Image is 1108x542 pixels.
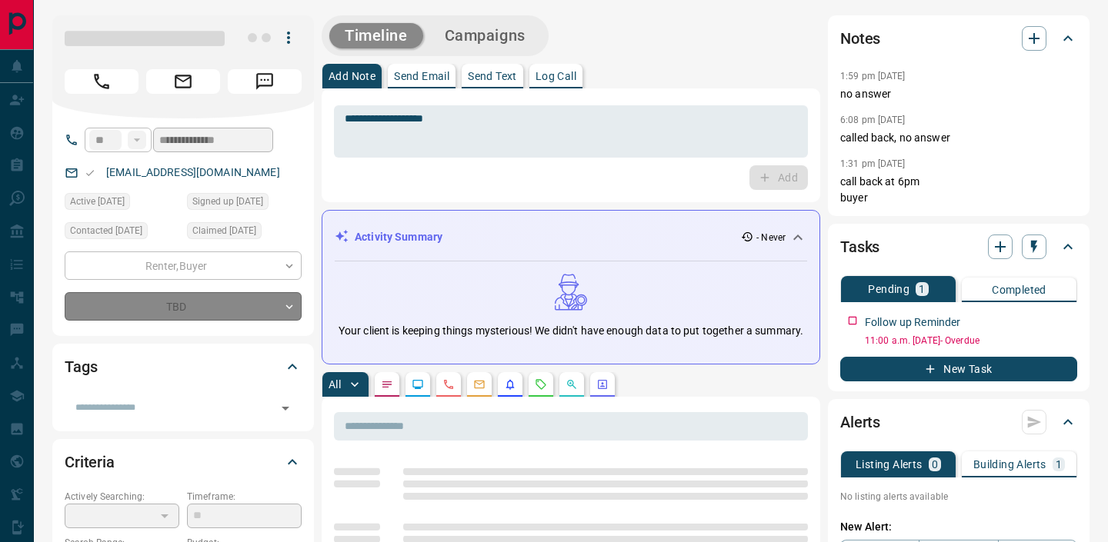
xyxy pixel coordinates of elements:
[919,284,925,294] p: 1
[535,378,547,391] svg: Requests
[973,459,1046,470] p: Building Alerts
[840,130,1077,146] p: called back, no answer
[504,378,516,391] svg: Listing Alerts
[840,158,906,169] p: 1:31 pm [DATE]
[106,166,280,178] a: [EMAIL_ADDRESS][DOMAIN_NAME]
[840,228,1077,265] div: Tasks
[228,69,302,94] span: Message
[146,69,220,94] span: Email
[856,459,923,470] p: Listing Alerts
[840,519,1077,535] p: New Alert:
[70,223,142,238] span: Contacted [DATE]
[329,71,375,81] p: Add Note
[596,378,609,391] svg: Agent Actions
[394,71,449,81] p: Send Email
[992,284,1046,295] p: Completed
[275,397,296,419] button: Open
[192,194,263,209] span: Signed up [DATE]
[442,378,455,391] svg: Calls
[868,284,909,294] p: Pending
[339,323,803,339] p: Your client is keeping things mysterious! We didn't have enough data to put together a summary.
[187,490,302,504] p: Timeframe:
[865,334,1077,347] p: 11:00 a.m. [DATE] - Overdue
[187,193,302,214] div: Sat Jan 20 2018
[85,168,95,178] svg: Email Valid
[335,223,807,251] div: Activity Summary- Never
[840,20,1077,57] div: Notes
[1056,459,1062,470] p: 1
[468,71,517,81] p: Send Text
[840,174,1077,206] p: call back at 6pm buyer
[187,222,302,244] div: Tue Jul 29 2025
[70,194,125,209] span: Active [DATE]
[756,231,786,244] p: - Never
[473,378,486,391] svg: Emails
[865,314,960,331] p: Follow up Reminder
[65,354,97,379] h2: Tags
[329,23,423,48] button: Timeline
[65,348,302,385] div: Tags
[566,378,578,391] svg: Opportunities
[381,378,393,391] svg: Notes
[840,404,1077,441] div: Alerts
[840,26,880,51] h2: Notes
[840,234,879,259] h2: Tasks
[192,223,256,238] span: Claimed [DATE]
[932,459,938,470] p: 0
[840,71,906,81] p: 1:59 pm [DATE]
[429,23,541,48] button: Campaigns
[65,222,179,244] div: Wed Nov 09 2022
[840,357,1077,381] button: New Task
[412,378,424,391] svg: Lead Browsing Activity
[536,71,576,81] p: Log Call
[65,292,302,321] div: TBD
[840,86,1077,102] p: no answer
[355,229,442,245] p: Activity Summary
[65,251,302,280] div: Renter , Buyer
[65,490,179,504] p: Actively Searching:
[65,193,179,214] div: Tue Jul 15 2025
[329,379,341,390] p: All
[65,450,115,474] h2: Criteria
[65,444,302,480] div: Criteria
[840,410,880,434] h2: Alerts
[840,490,1077,504] p: No listing alerts available
[840,115,906,125] p: 6:08 pm [DATE]
[65,69,138,94] span: Call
